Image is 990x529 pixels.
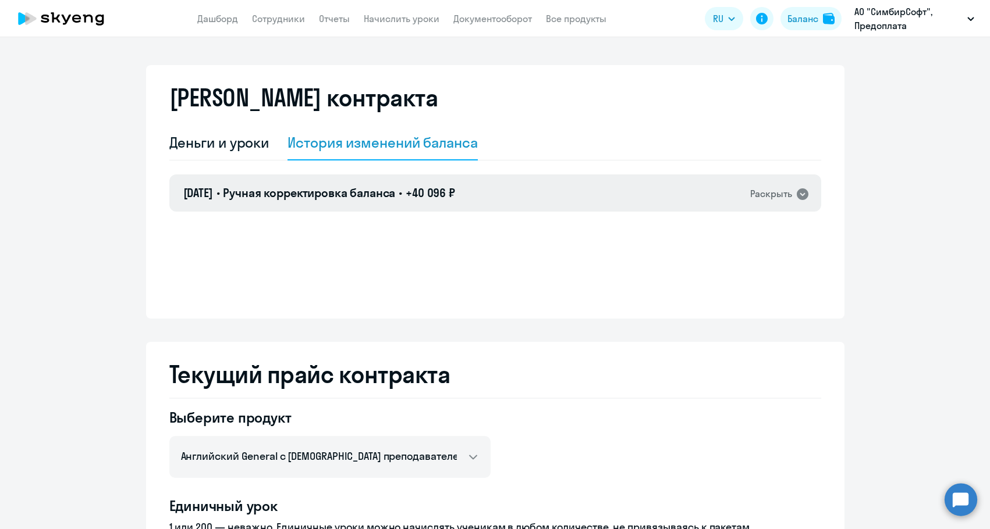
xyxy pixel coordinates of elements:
[197,13,238,24] a: Дашборд
[713,12,723,26] span: RU
[705,7,743,30] button: RU
[169,133,269,152] div: Деньги и уроки
[319,13,350,24] a: Отчеты
[169,408,491,427] h4: Выберите продукт
[252,13,305,24] a: Сотрудники
[854,5,963,33] p: АО "СимбирСофт", Предоплата
[750,187,792,201] div: Раскрыть
[406,185,455,200] span: +40 096 ₽
[217,185,220,200] span: •
[169,360,821,388] h2: Текущий прайс контракта
[223,185,395,200] span: Ручная корректировка баланса
[288,133,478,152] div: История изменений баланса
[780,7,842,30] button: Балансbalance
[823,13,835,24] img: balance
[453,13,532,24] a: Документооборот
[364,13,439,24] a: Начислить уроки
[787,12,818,26] div: Баланс
[169,84,438,112] h2: [PERSON_NAME] контракта
[546,13,606,24] a: Все продукты
[169,496,821,515] h4: Единичный урок
[849,5,980,33] button: АО "СимбирСофт", Предоплата
[183,185,213,200] span: [DATE]
[399,185,402,200] span: •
